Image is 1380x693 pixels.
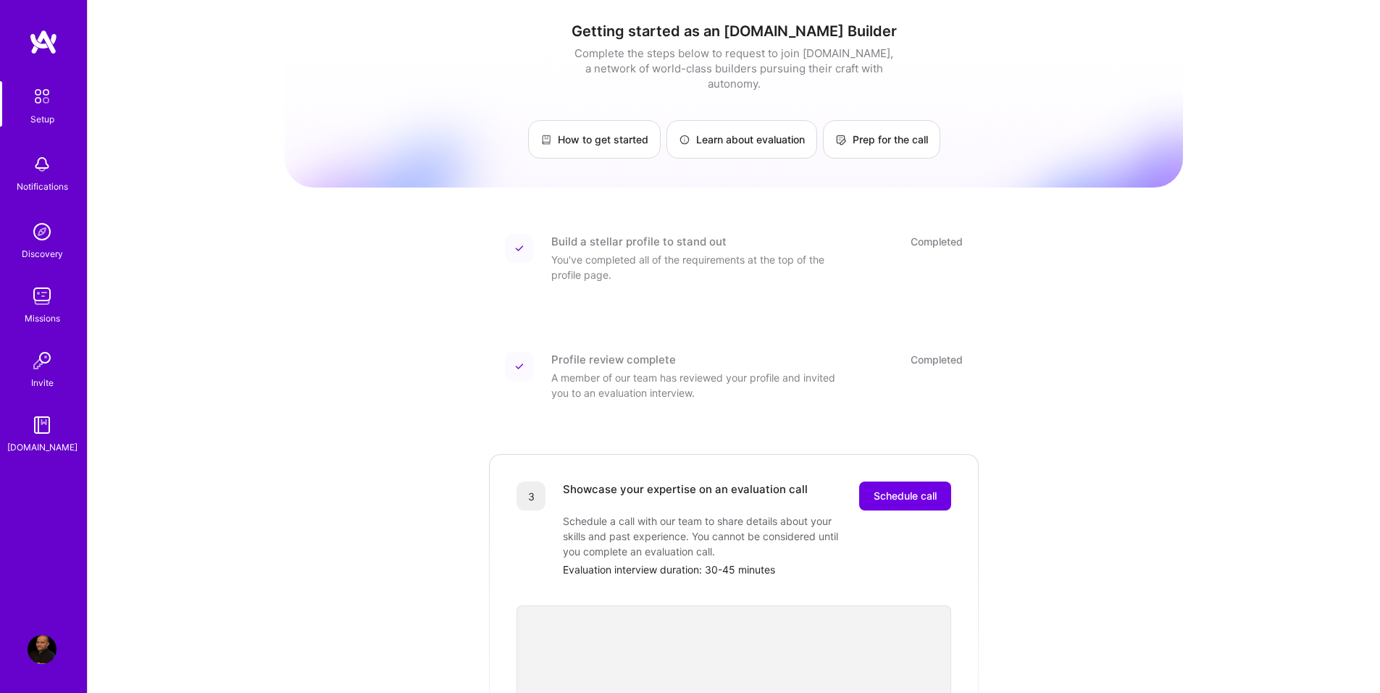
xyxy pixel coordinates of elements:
[28,150,57,179] img: bell
[27,81,57,112] img: setup
[28,411,57,440] img: guide book
[29,29,58,55] img: logo
[515,362,524,371] img: Completed
[517,482,545,511] div: 3
[859,482,951,511] button: Schedule call
[22,246,63,261] div: Discovery
[571,46,897,91] div: Complete the steps below to request to join [DOMAIN_NAME], a network of world-class builders purs...
[31,375,54,390] div: Invite
[28,217,57,246] img: discovery
[551,234,727,249] div: Build a stellar profile to stand out
[835,134,847,146] img: Prep for the call
[28,346,57,375] img: Invite
[551,352,676,367] div: Profile review complete
[551,252,841,282] div: You've completed all of the requirements at the top of the profile page.
[7,440,78,455] div: [DOMAIN_NAME]
[874,489,937,503] span: Schedule call
[551,370,841,400] div: A member of our team has reviewed your profile and invited you to an evaluation interview.
[28,282,57,311] img: teamwork
[25,311,60,326] div: Missions
[540,134,552,146] img: How to get started
[528,120,661,159] a: How to get started
[823,120,940,159] a: Prep for the call
[17,179,68,194] div: Notifications
[563,513,853,559] div: Schedule a call with our team to share details about your skills and past experience. You cannot ...
[563,482,808,511] div: Showcase your expertise on an evaluation call
[515,244,524,253] img: Completed
[563,562,951,577] div: Evaluation interview duration: 30-45 minutes
[30,112,54,127] div: Setup
[679,134,690,146] img: Learn about evaluation
[911,234,963,249] div: Completed
[28,635,57,664] img: User Avatar
[911,352,963,367] div: Completed
[285,22,1183,40] h1: Getting started as an [DOMAIN_NAME] Builder
[24,635,60,664] a: User Avatar
[666,120,817,159] a: Learn about evaluation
